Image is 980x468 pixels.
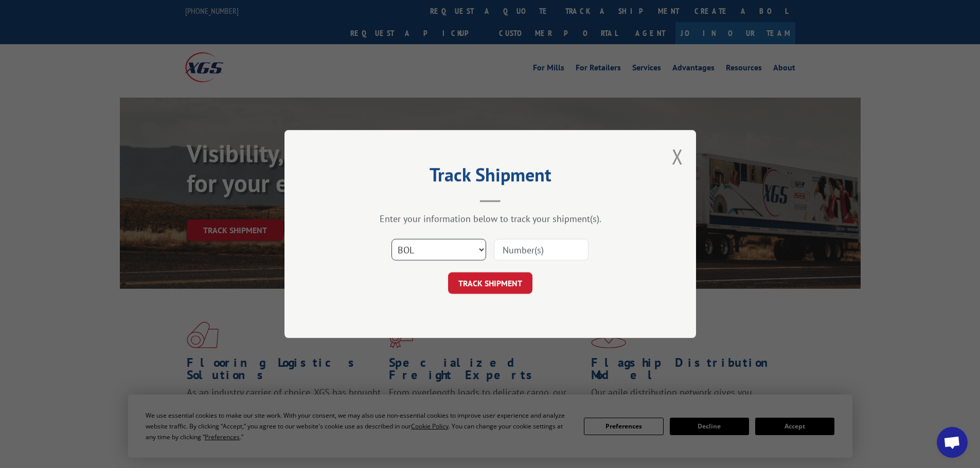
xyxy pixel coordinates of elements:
button: Close modal [672,143,683,170]
div: Enter your information below to track your shipment(s). [336,213,645,224]
input: Number(s) [494,239,589,260]
div: Open chat [937,427,968,458]
button: TRACK SHIPMENT [448,272,532,294]
h2: Track Shipment [336,167,645,187]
